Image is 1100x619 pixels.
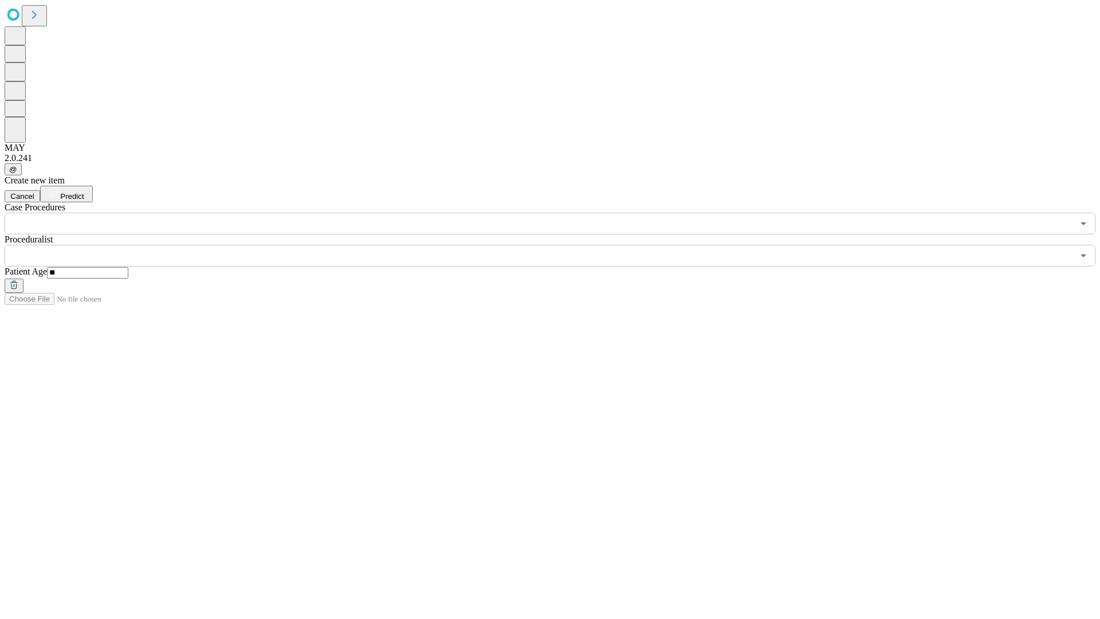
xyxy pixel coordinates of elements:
span: Create new item [5,175,65,185]
button: @ [5,163,22,175]
div: 2.0.241 [5,153,1095,163]
button: Cancel [5,190,40,202]
span: Proceduralist [5,234,53,244]
span: Predict [60,192,84,201]
button: Predict [40,186,93,202]
span: Cancel [10,192,34,201]
button: Open [1075,248,1091,264]
span: Patient Age [5,267,47,276]
span: @ [9,165,17,174]
div: MAY [5,143,1095,153]
button: Open [1075,216,1091,232]
span: Scheduled Procedure [5,202,65,212]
